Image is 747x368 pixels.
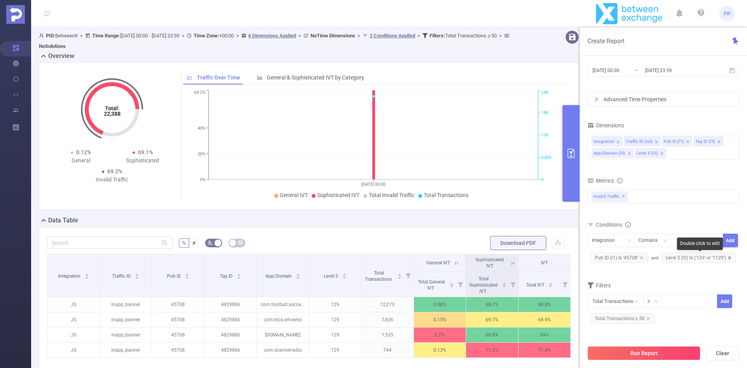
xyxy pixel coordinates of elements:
[651,255,739,261] span: and
[296,273,300,277] div: Sort
[626,137,652,147] div: Traffic ID (tid)
[198,126,205,131] tspan: 40%
[50,157,112,165] div: General
[47,312,100,327] p: JS
[324,273,339,279] span: Level 5
[237,273,241,277] div: Sort
[646,317,650,320] i: icon: close
[541,90,549,95] tspan: 24K
[664,137,684,147] div: Pub ID (l1)
[84,276,89,278] i: icon: caret-down
[248,33,296,39] u: 6 Dimensions Applied
[187,75,193,80] i: icon: line-chart
[100,343,152,357] p: inapp_banner
[466,343,518,357] p: 71.2%
[549,282,553,284] i: icon: caret-up
[519,328,571,342] p: 69%
[39,43,66,49] b: No Solutions
[469,276,498,294] span: Total Sophisticated IVT
[497,33,504,39] span: >
[592,136,622,146] li: Integration
[519,343,571,357] p: 71.4%
[6,5,25,24] img: Protected Media
[541,177,544,182] tspan: 0
[205,343,257,357] p: 4829886
[342,276,346,278] i: icon: caret-down
[208,240,212,245] i: icon: bg-colors
[47,297,100,312] p: JS
[257,312,309,327] p: com.ktcs.whowho
[185,273,189,275] i: icon: caret-up
[644,65,707,76] input: End date
[369,192,414,198] span: Total Invalid Traffic
[638,234,663,247] div: Contains
[660,151,664,156] i: icon: close
[424,192,468,198] span: Total Transactions
[257,297,309,312] p: com.football.soccer.league
[519,312,571,327] p: 69.9%
[640,256,644,260] i: icon: close
[593,148,625,158] div: App/Domain (l4)
[596,222,631,228] span: Conditions
[677,238,723,250] div: Double click to edit
[541,133,549,138] tspan: 12K
[194,33,219,39] b: Time Zone:
[592,65,655,76] input: Start date
[100,312,152,327] p: inapp_banner
[342,273,347,277] div: Sort
[237,276,241,278] i: icon: caret-down
[414,312,466,327] p: 0.15%
[450,284,454,287] i: icon: caret-down
[426,260,450,266] span: General IVT
[361,297,414,312] p: 12,273
[587,346,700,360] button: Run Report
[296,273,300,275] i: icon: caret-up
[706,346,739,360] button: Clear
[185,276,189,278] i: icon: caret-down
[466,312,518,327] p: 69.7%
[112,157,174,165] div: Sophisticated
[103,111,120,117] tspan: 22,388
[594,97,599,102] i: icon: right
[48,51,74,61] h2: Overview
[541,155,551,160] tspan: 6,000
[637,148,658,158] div: Level 5 (l5)
[397,276,402,278] i: icon: caret-down
[455,272,466,297] i: Filter menu
[84,273,89,275] i: icon: caret-up
[624,136,661,146] li: Traffic ID (tid)
[592,234,620,247] div: Integration
[430,33,445,39] b: Filters :
[112,273,132,279] span: Traffic ID
[167,273,182,279] span: Pub ID
[414,297,466,312] p: 0.08%
[627,238,632,244] i: icon: down
[502,282,506,284] i: icon: caret-up
[198,151,205,157] tspan: 20%
[627,151,631,156] i: icon: close
[622,192,625,201] span: ✕
[592,192,628,202] span: Invalid Traffic
[257,343,309,357] p: com.scannerradio
[46,33,55,39] b: PID:
[361,182,386,187] tspan: [DATE] 00:00
[200,177,205,182] tspan: 0%
[48,216,78,225] h2: Data Table
[107,168,122,174] span: 69.2%
[205,297,257,312] p: 4829886
[296,276,300,278] i: icon: caret-down
[220,273,234,279] span: Tag ID
[197,74,240,81] span: Traffic Over Time
[370,33,415,39] u: 2 Conditions Applied
[587,178,614,184] span: Metrics
[309,297,361,312] p: 129
[152,297,204,312] p: 45708
[185,273,189,277] div: Sort
[105,105,119,111] tspan: Total:
[47,328,100,342] p: JS
[81,176,143,184] div: Invalid Traffic
[617,178,622,183] i: icon: info-circle
[47,236,173,249] input: Search...
[466,328,518,342] p: 68.8%
[591,253,648,263] span: Pub ID (l1) Is '45708'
